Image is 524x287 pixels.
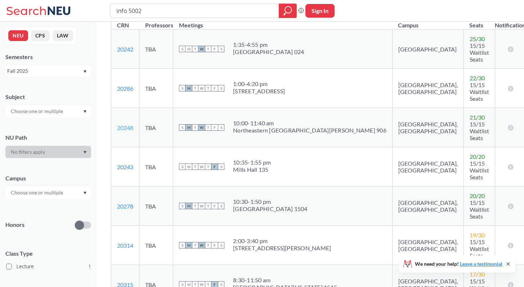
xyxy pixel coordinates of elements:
span: 19 / 30 [470,232,485,238]
span: T [205,242,211,248]
th: Meetings [173,14,393,30]
span: 15/15 Waitlist Seats [470,160,489,180]
p: Honors [5,221,24,229]
span: 21 / 30 [470,114,485,121]
td: TBA [139,187,173,226]
a: 20242 [117,46,133,53]
div: Fall 2025 [7,67,82,75]
span: We need your help! [415,261,502,266]
span: W [198,85,205,91]
svg: magnifying glass [283,6,292,16]
span: S [179,85,185,91]
td: [GEOGRAPHIC_DATA], [GEOGRAPHIC_DATA] [392,108,463,147]
span: F [211,124,218,131]
input: Class, professor, course number, "phrase" [116,5,274,17]
td: [GEOGRAPHIC_DATA], [GEOGRAPHIC_DATA] [392,69,463,108]
a: 20314 [117,242,133,249]
span: S [179,203,185,209]
div: 2:00 - 3:40 pm [233,237,331,245]
svg: Dropdown arrow [83,192,87,194]
button: LAW [53,30,73,41]
span: 20 / 20 [470,192,485,199]
span: W [198,163,205,170]
span: S [179,46,185,52]
span: 15/15 Waitlist Seats [470,238,489,259]
span: T [192,46,198,52]
span: S [218,163,224,170]
div: Fall 2025Dropdown arrow [5,65,91,77]
button: Sign In [305,4,335,18]
span: F [211,163,218,170]
input: Choose one or multiple [7,188,68,197]
span: Class Type [5,250,91,257]
span: F [211,242,218,248]
span: T [205,124,211,131]
svg: Dropdown arrow [83,151,87,154]
span: T [205,46,211,52]
a: 20248 [117,124,133,131]
span: 15/15 Waitlist Seats [470,81,489,102]
span: T [192,124,198,131]
div: 8:30 - 11:50 am [233,277,337,284]
span: T [192,242,198,248]
span: F [211,85,218,91]
span: T [192,163,198,170]
span: M [185,203,192,209]
div: Semesters [5,53,91,61]
td: TBA [139,108,173,147]
div: 10:30 - 1:50 pm [233,198,308,205]
input: Choose one or multiple [7,107,68,116]
a: 20286 [117,85,133,92]
span: M [185,46,192,52]
span: T [205,163,211,170]
span: W [198,46,205,52]
span: 20 / 20 [470,153,485,160]
span: W [198,124,205,131]
div: Northeastern [GEOGRAPHIC_DATA][PERSON_NAME] 906 [233,127,386,134]
span: 17 / 30 [470,271,485,278]
svg: Dropdown arrow [83,110,87,113]
td: [GEOGRAPHIC_DATA], [GEOGRAPHIC_DATA] [392,147,463,187]
span: M [185,124,192,131]
button: CPS [31,30,50,41]
span: 15/15 Waitlist Seats [470,42,489,63]
span: T [192,203,198,209]
td: TBA [139,226,173,265]
div: Dropdown arrow [5,146,91,158]
div: Campus [5,174,91,182]
span: S [179,163,185,170]
span: S [179,242,185,248]
th: Campus [392,14,463,30]
span: S [218,124,224,131]
span: M [185,85,192,91]
div: [STREET_ADDRESS] [233,88,285,95]
td: [GEOGRAPHIC_DATA], [GEOGRAPHIC_DATA] [392,187,463,226]
span: 25 / 30 [470,35,485,42]
span: S [218,85,224,91]
td: TBA [139,69,173,108]
span: 1 [88,263,91,270]
svg: Dropdown arrow [83,70,87,73]
span: F [211,203,218,209]
div: CRN [117,21,129,29]
td: [GEOGRAPHIC_DATA] [392,30,463,69]
div: Dropdown arrow [5,187,91,199]
span: M [185,163,192,170]
span: M [185,242,192,248]
div: 10:00 - 11:40 am [233,120,386,127]
span: T [205,203,211,209]
th: Seats [463,14,495,30]
div: 1:35 - 4:55 pm [233,41,304,48]
span: F [211,46,218,52]
div: Dropdown arrow [5,105,91,117]
span: W [198,242,205,248]
div: Mills Hall 135 [233,166,271,173]
div: magnifying glass [279,4,297,18]
div: 1:00 - 4:20 pm [233,80,285,88]
td: TBA [139,30,173,69]
span: 15/15 Waitlist Seats [470,121,489,141]
a: Leave a testimonial [460,261,502,267]
a: 20278 [117,203,133,210]
td: TBA [139,147,173,187]
div: NU Path [5,134,91,142]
